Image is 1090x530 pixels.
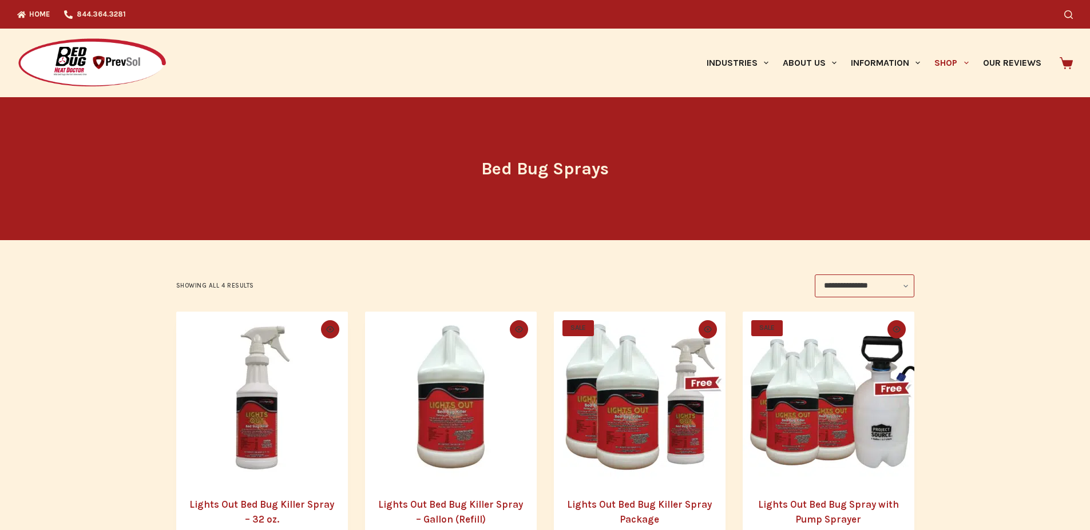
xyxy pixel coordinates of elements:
a: Lights Out Bed Bug Killer Spray Package [554,312,726,483]
h1: Bed Bug Sprays [331,156,760,182]
button: Quick view toggle [699,320,717,338]
a: Lights Out Bed Bug Spray with Pump Sprayer [758,499,899,525]
a: Lights Out Bed Bug Killer Spray – 32 oz. [189,499,334,525]
span: SALE [751,320,783,336]
a: Industries [699,29,775,97]
picture: LightsOutPackage [554,312,726,483]
picture: lights-out-qt-sprayer [176,312,348,483]
a: Shop [928,29,976,97]
a: Our Reviews [976,29,1048,97]
span: SALE [562,320,594,336]
p: Showing all 4 results [176,281,255,291]
button: Search [1064,10,1073,19]
a: Lights Out Bed Bug Spray with Pump Sprayer [743,312,914,483]
select: Shop order [815,274,914,297]
button: Quick view toggle [510,320,528,338]
img: Lights Out Bed Bug Killer Spray - Gallon (Refill) [365,312,537,483]
img: Lights Out Bed Bug Killer Spray - 32 oz. [176,312,348,483]
a: Lights Out Bed Bug Killer Spray – Gallon (Refill) [378,499,523,525]
a: Information [844,29,928,97]
button: Quick view toggle [887,320,906,338]
nav: Primary [699,29,1048,97]
a: Lights Out Bed Bug Killer Spray Package [567,499,712,525]
a: About Us [775,29,843,97]
img: Lights Out Bed Bug Spray Package with two gallons and one 32 oz [554,312,726,483]
button: Quick view toggle [321,320,339,338]
picture: lights-out-gallon [365,312,537,483]
img: Prevsol/Bed Bug Heat Doctor [17,38,167,89]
